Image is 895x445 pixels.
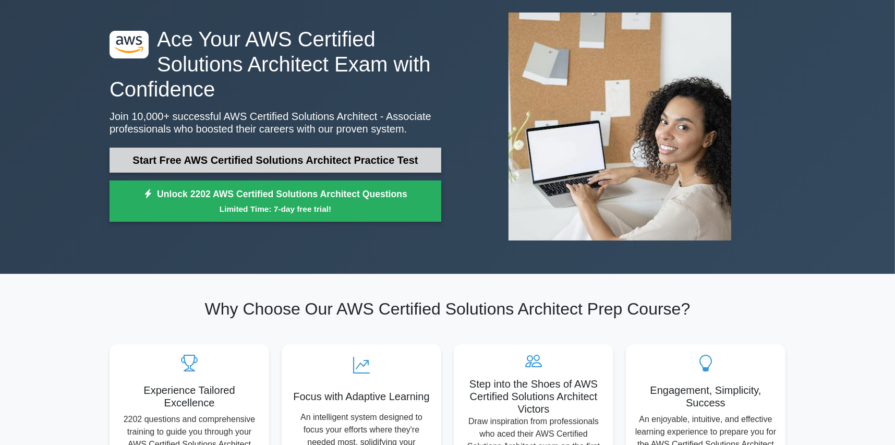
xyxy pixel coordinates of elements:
[462,378,605,415] h5: Step into the Shoes of AWS Certified Solutions Architect Victors
[118,384,261,409] h5: Experience Tailored Excellence
[123,203,428,215] small: Limited Time: 7-day free trial!
[110,181,441,222] a: Unlock 2202 AWS Certified Solutions Architect QuestionsLimited Time: 7-day free trial!
[634,384,777,409] h5: Engagement, Simplicity, Success
[110,110,441,135] p: Join 10,000+ successful AWS Certified Solutions Architect - Associate professionals who boosted t...
[110,148,441,173] a: Start Free AWS Certified Solutions Architect Practice Test
[110,27,441,102] h1: Ace Your AWS Certified Solutions Architect Exam with Confidence
[110,299,785,319] h2: Why Choose Our AWS Certified Solutions Architect Prep Course?
[290,390,433,403] h5: Focus with Adaptive Learning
